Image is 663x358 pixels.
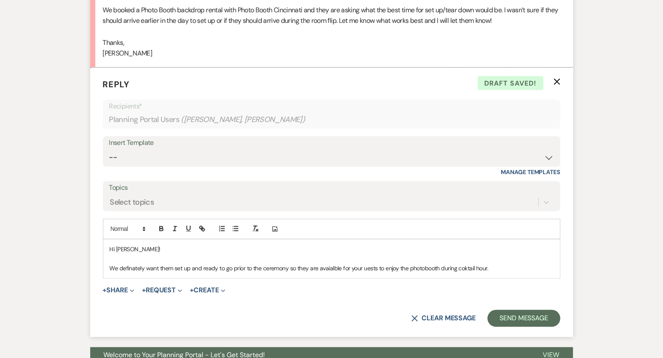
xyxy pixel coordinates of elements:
span: ( [PERSON_NAME], [PERSON_NAME] ) [181,114,305,125]
p: [PERSON_NAME] [103,48,560,59]
span: + [103,287,107,294]
p: Recipients* [109,101,554,112]
p: We booked a Photo Booth backdrop rental with Photo Booth Cincinnati and they are asking what the ... [103,5,560,26]
div: Select topics [110,197,154,208]
span: + [142,287,146,294]
button: Share [103,287,135,294]
div: Planning Portal Users [109,111,554,128]
span: Reply [103,79,130,90]
span: Draft saved! [478,76,544,91]
span: + [190,287,194,294]
a: Manage Templates [501,169,560,176]
button: Send Message [488,310,560,327]
p: We definately want them set up and ready to go prior to the ceremony so they are avaialble for yo... [110,264,554,273]
p: Hi [PERSON_NAME]! [110,245,554,254]
button: Clear message [411,315,476,322]
div: Insert Template [109,137,554,150]
button: Request [142,287,182,294]
label: Topics [109,182,554,194]
button: Create [190,287,225,294]
p: Thanks, [103,37,560,48]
